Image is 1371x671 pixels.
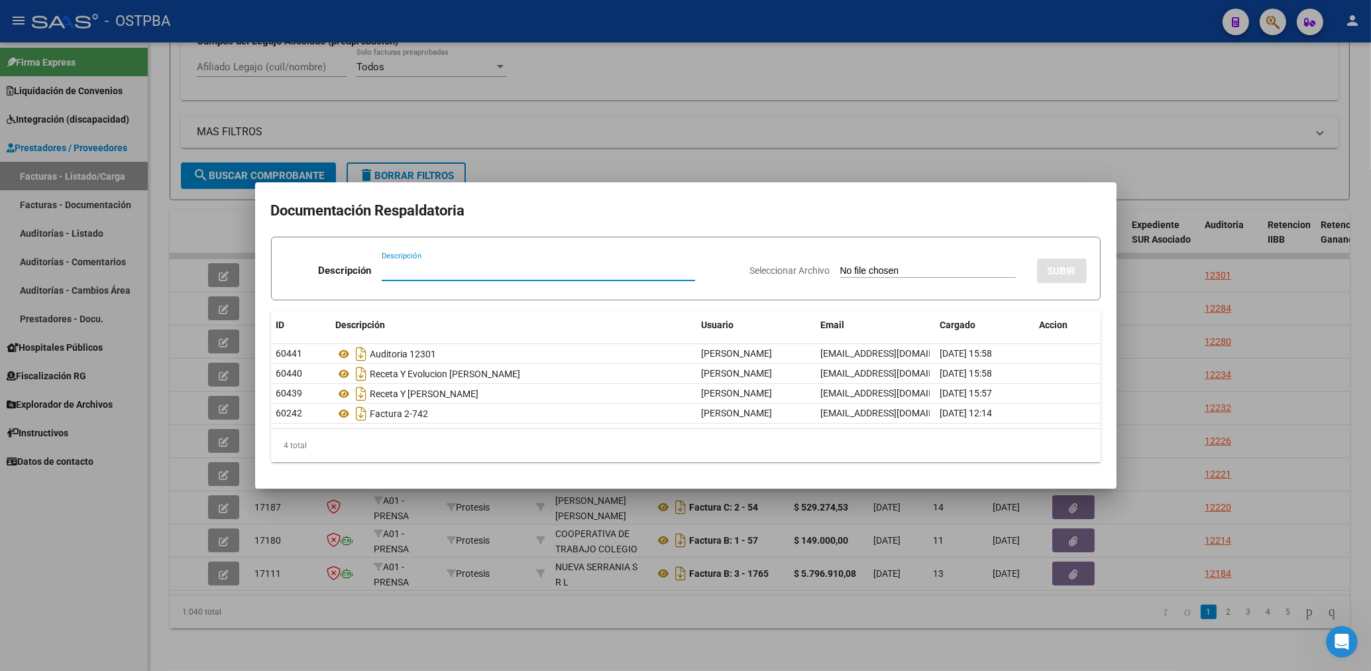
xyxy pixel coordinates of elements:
[1034,311,1101,339] datatable-header-cell: Accion
[336,363,691,385] div: Receta Y Evolucion [PERSON_NAME]
[940,408,993,418] span: [DATE] 12:14
[940,388,993,398] span: [DATE] 15:57
[353,403,370,424] i: Descargar documento
[696,311,816,339] datatable-header-cell: Usuario
[816,311,935,339] datatable-header-cell: Email
[336,403,691,424] div: Factura 2-742
[271,198,1101,223] h2: Documentación Respaldatoria
[336,383,691,404] div: Receta Y [PERSON_NAME]
[1048,265,1076,277] span: SUBIR
[276,348,303,359] span: 60441
[353,383,370,404] i: Descargar documento
[702,320,734,330] span: Usuario
[331,311,696,339] datatable-header-cell: Descripción
[336,320,386,330] span: Descripción
[940,320,976,330] span: Cargado
[318,263,371,278] p: Descripción
[821,368,968,379] span: [EMAIL_ADDRESS][DOMAIN_NAME]
[1326,626,1358,658] iframe: Intercom live chat
[276,408,303,418] span: 60242
[702,408,773,418] span: [PERSON_NAME]
[702,368,773,379] span: [PERSON_NAME]
[271,429,1101,462] div: 4 total
[935,311,1034,339] datatable-header-cell: Cargado
[821,408,968,418] span: [EMAIL_ADDRESS][DOMAIN_NAME]
[750,265,830,276] span: Seleccionar Archivo
[702,348,773,359] span: [PERSON_NAME]
[1037,259,1087,283] button: SUBIR
[271,311,331,339] datatable-header-cell: ID
[276,320,285,330] span: ID
[821,388,968,398] span: [EMAIL_ADDRESS][DOMAIN_NAME]
[702,388,773,398] span: [PERSON_NAME]
[276,388,303,398] span: 60439
[276,368,303,379] span: 60440
[940,368,993,379] span: [DATE] 15:58
[1040,320,1068,330] span: Accion
[353,363,370,385] i: Descargar documento
[821,320,845,330] span: Email
[336,343,691,365] div: Auditoria 12301
[821,348,968,359] span: [EMAIL_ADDRESS][DOMAIN_NAME]
[353,343,370,365] i: Descargar documento
[940,348,993,359] span: [DATE] 15:58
